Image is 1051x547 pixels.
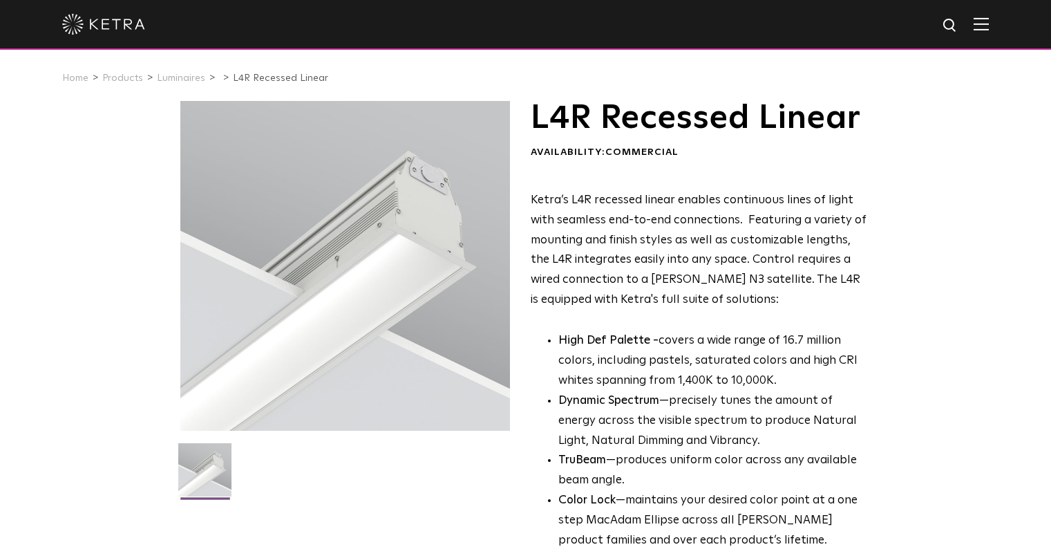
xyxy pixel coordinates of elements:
[558,331,867,391] p: covers a wide range of 16.7 million colors, including pastels, saturated colors and high CRI whit...
[974,17,989,30] img: Hamburger%20Nav.svg
[178,443,231,507] img: L4R-2021-Web-Square
[157,73,205,83] a: Luminaires
[558,451,867,491] li: —produces uniform color across any available beam angle.
[605,147,679,157] span: Commercial
[531,191,867,310] p: Ketra’s L4R recessed linear enables continuous lines of light with seamless end-to-end connection...
[233,73,328,83] a: L4R Recessed Linear
[558,335,659,346] strong: High Def Palette -
[942,17,959,35] img: search icon
[558,395,659,407] strong: Dynamic Spectrum
[531,101,867,136] h1: L4R Recessed Linear
[558,391,867,452] li: —precisely tunes the amount of energy across the visible spectrum to produce Natural Light, Natur...
[558,454,606,466] strong: TruBeam
[102,73,143,83] a: Products
[558,494,616,506] strong: Color Lock
[531,146,867,160] div: Availability:
[62,14,145,35] img: ketra-logo-2019-white
[62,73,88,83] a: Home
